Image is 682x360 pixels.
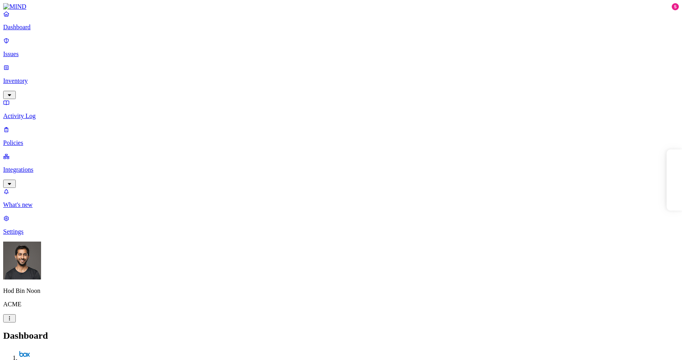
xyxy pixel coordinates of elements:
a: Integrations [3,153,679,187]
a: MIND [3,3,679,10]
div: 5 [672,3,679,10]
img: Hod Bin Noon [3,242,41,279]
p: Issues [3,51,679,58]
p: ACME [3,301,679,308]
p: Dashboard [3,24,679,31]
p: Integrations [3,166,679,173]
p: Inventory [3,77,679,84]
a: Dashboard [3,10,679,31]
a: Settings [3,215,679,235]
p: Policies [3,139,679,146]
p: Hod Bin Noon [3,287,679,294]
a: Activity Log [3,99,679,120]
img: svg%3e [19,349,30,360]
p: Activity Log [3,112,679,120]
a: Policies [3,126,679,146]
p: What's new [3,201,679,208]
a: Issues [3,37,679,58]
img: MIND [3,3,26,10]
a: What's new [3,188,679,208]
p: Settings [3,228,679,235]
a: Inventory [3,64,679,98]
h2: Dashboard [3,330,679,341]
